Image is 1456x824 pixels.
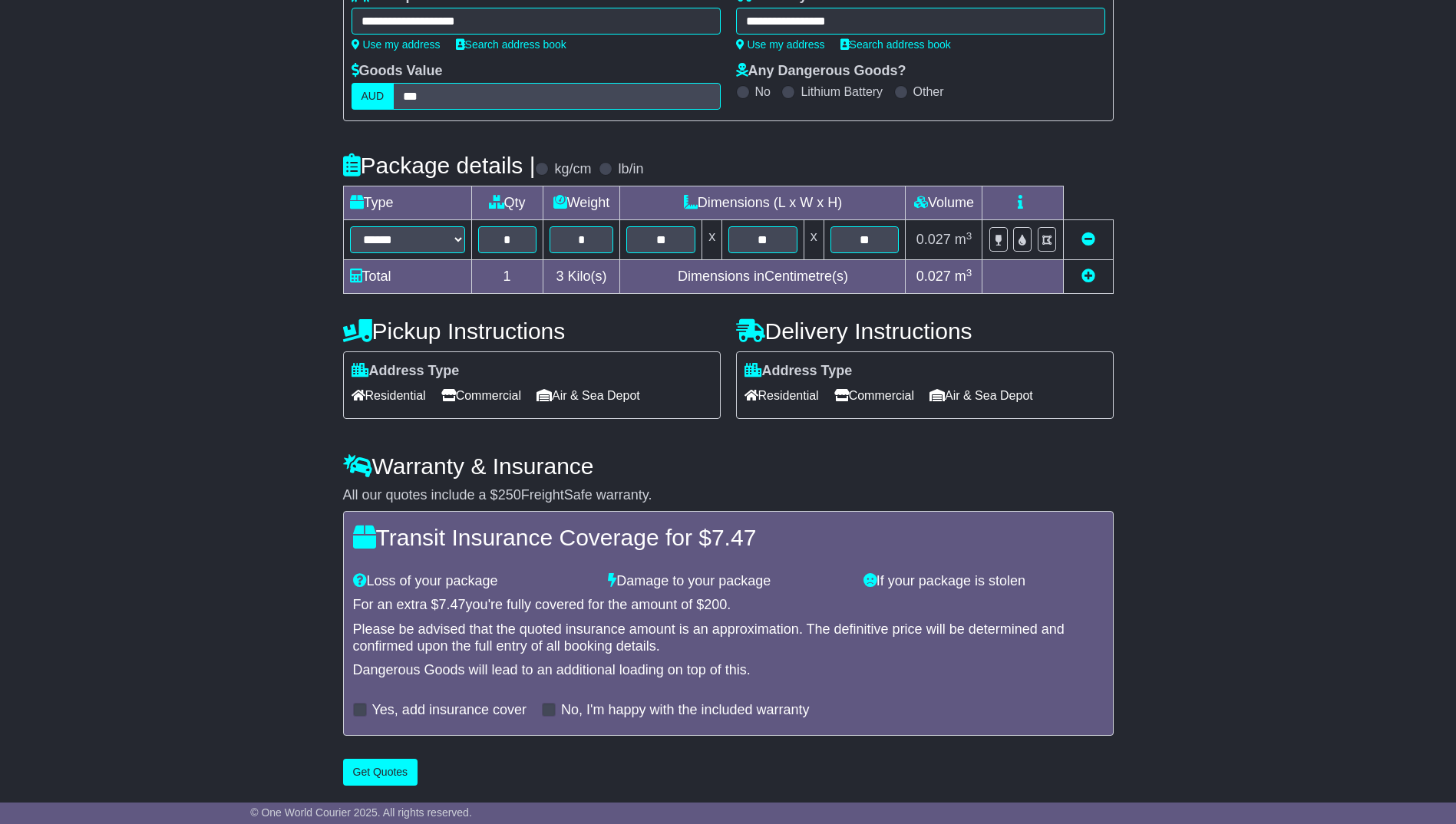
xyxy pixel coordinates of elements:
label: Goods Value [352,63,443,80]
label: No, I'm happy with the included warranty [561,702,810,719]
h4: Delivery Instructions [736,318,1114,344]
td: Total [343,260,471,294]
span: Commercial [441,384,521,407]
span: Air & Sea Depot [929,384,1033,407]
span: Air & Sea Depot [537,384,640,407]
label: Address Type [745,363,853,380]
label: Any Dangerous Goods? [736,63,906,80]
a: Use my address [352,38,441,51]
span: 200 [704,597,727,612]
span: 7.47 [439,597,466,612]
label: Yes, add insurance cover [372,702,527,719]
td: Dimensions in Centimetre(s) [620,260,906,294]
span: 3 [556,269,563,284]
td: Qty [471,186,543,220]
h4: Pickup Instructions [343,318,721,344]
span: m [955,232,972,247]
span: 0.027 [916,269,951,284]
span: 7.47 [711,525,756,550]
a: Remove this item [1081,232,1095,247]
td: Dimensions (L x W x H) [620,186,906,220]
td: Weight [543,186,620,220]
td: Kilo(s) [543,260,620,294]
label: Address Type [352,363,460,380]
a: Search address book [840,38,951,51]
label: AUD [352,83,395,110]
td: x [804,220,824,260]
div: Damage to your package [600,573,856,590]
button: Get Quotes [343,759,418,786]
span: Residential [352,384,426,407]
h4: Warranty & Insurance [343,453,1114,479]
span: Residential [745,384,819,407]
td: 1 [471,260,543,294]
label: Lithium Battery [801,84,883,99]
a: Search address book [456,38,566,51]
label: kg/cm [554,161,591,178]
sup: 3 [966,267,972,279]
span: 0.027 [916,232,951,247]
div: Loss of your package [345,573,601,590]
div: Dangerous Goods will lead to an additional loading on top of this. [353,662,1104,679]
td: Volume [906,186,982,220]
span: Commercial [834,384,914,407]
a: Add new item [1081,269,1095,284]
td: Type [343,186,471,220]
div: Please be advised that the quoted insurance amount is an approximation. The definitive price will... [353,621,1104,654]
div: All our quotes include a $ FreightSafe warranty. [343,487,1114,504]
label: lb/in [618,161,643,178]
div: For an extra $ you're fully covered for the amount of $ . [353,597,1104,614]
sup: 3 [966,230,972,242]
label: No [755,84,771,99]
td: x [702,220,722,260]
span: © One World Courier 2025. All rights reserved. [250,806,472,819]
h4: Package details | [343,153,536,178]
h4: Transit Insurance Coverage for $ [353,525,1104,550]
span: m [955,269,972,284]
div: If your package is stolen [856,573,1111,590]
a: Use my address [736,38,825,51]
span: 250 [498,487,521,503]
label: Other [913,84,944,99]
